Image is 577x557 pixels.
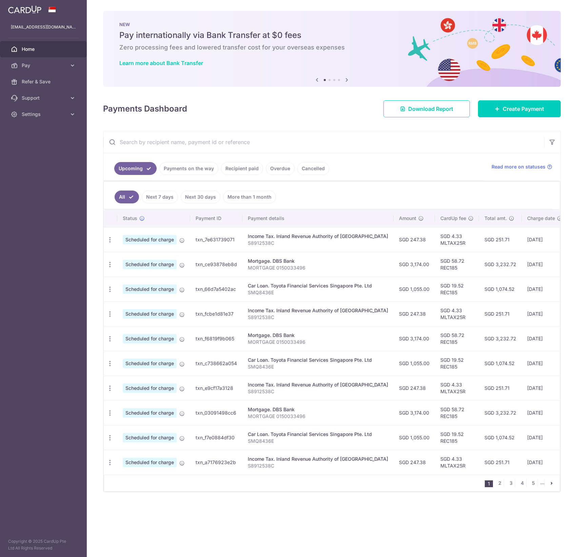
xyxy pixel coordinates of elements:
td: SGD 58.72 REC185 [435,326,479,351]
nav: pager [485,475,560,491]
a: Upcoming [114,162,157,175]
td: txn_f6819f9b065 [190,326,242,351]
td: SGD 3,174.00 [394,252,435,277]
span: Read more on statuses [492,163,545,170]
td: [DATE] [522,450,568,475]
a: Read more on statuses [492,163,552,170]
td: SGD 3,232.72 [479,252,522,277]
td: SGD 251.71 [479,301,522,326]
p: [EMAIL_ADDRESS][DOMAIN_NAME] [11,24,76,31]
td: SGD 1,055.00 [394,351,435,376]
td: SGD 1,055.00 [394,425,435,450]
td: txn_f7e0884df30 [190,425,242,450]
div: Income Tax. Inland Revenue Authority of [GEOGRAPHIC_DATA] [248,381,388,388]
a: Cancelled [297,162,329,175]
td: [DATE] [522,376,568,400]
td: SGD 1,074.52 [479,425,522,450]
div: Income Tax. Inland Revenue Authority of [GEOGRAPHIC_DATA] [248,233,388,240]
p: SMQ8436E [248,438,388,444]
img: Bank transfer banner [103,11,561,87]
div: Income Tax. Inland Revenue Authority of [GEOGRAPHIC_DATA] [248,307,388,314]
span: Scheduled for charge [123,408,177,418]
a: All [115,191,139,203]
a: 3 [507,479,515,487]
div: Mortgage. DBS Bank [248,258,388,264]
span: Support [22,95,66,101]
div: Mortgage. DBS Bank [248,332,388,339]
td: SGD 4.33 MLTAX25R [435,227,479,252]
td: SGD 247.38 [394,450,435,475]
div: Mortgage. DBS Bank [248,406,388,413]
span: Scheduled for charge [123,235,177,244]
span: Charge date [527,215,555,222]
li: 1 [485,480,493,487]
p: MORTGAGE 0150033496 [248,339,388,345]
th: Payment details [242,210,394,227]
div: Car Loan. Toyota Financial Services Singapore Pte. Ltd [248,282,388,289]
span: Pay [22,62,66,69]
td: txn_a7176923e2b [190,450,242,475]
span: Scheduled for charge [123,359,177,368]
td: SGD 247.38 [394,301,435,326]
td: SGD 1,074.52 [479,351,522,376]
td: SGD 58.72 REC185 [435,252,479,277]
td: SGD 3,232.72 [479,326,522,351]
a: Overdue [266,162,295,175]
span: Amount [399,215,416,222]
li: ... [540,479,545,487]
a: Payments on the way [159,162,218,175]
h5: Pay internationally via Bank Transfer at $0 fees [119,30,544,41]
span: Scheduled for charge [123,260,177,269]
span: Settings [22,111,66,118]
a: Learn more about Bank Transfer [119,60,203,66]
a: Recipient paid [221,162,263,175]
span: Status [123,215,137,222]
span: Home [22,46,66,53]
a: Download Report [383,100,470,117]
span: Create Payment [503,105,544,113]
span: Scheduled for charge [123,458,177,467]
td: SGD 4.33 MLTAX25R [435,301,479,326]
p: S8912538C [248,314,388,321]
span: CardUp fee [440,215,466,222]
a: 2 [496,479,504,487]
p: SMQ8436E [248,363,388,370]
td: [DATE] [522,326,568,351]
p: S8912538C [248,462,388,469]
td: SGD 4.33 MLTAX25R [435,376,479,400]
td: txn_fcbe1d81e37 [190,301,242,326]
td: [DATE] [522,301,568,326]
a: More than 1 month [223,191,276,203]
td: SGD 19.52 REC185 [435,277,479,301]
td: SGD 4.33 MLTAX25R [435,450,479,475]
td: [DATE] [522,227,568,252]
td: SGD 1,055.00 [394,277,435,301]
td: txn_ce93878eb8d [190,252,242,277]
td: txn_e9cf17a3128 [190,376,242,400]
a: Next 7 days [142,191,178,203]
a: Next 30 days [181,191,220,203]
td: SGD 58.72 REC185 [435,400,479,425]
h4: Payments Dashboard [103,103,187,115]
td: txn_c738662a054 [190,351,242,376]
td: SGD 3,232.72 [479,400,522,425]
div: Income Tax. Inland Revenue Authority of [GEOGRAPHIC_DATA] [248,456,388,462]
td: SGD 3,174.00 [394,400,435,425]
span: Refer & Save [22,78,66,85]
td: [DATE] [522,277,568,301]
p: S8912538C [248,388,388,395]
th: Payment ID [190,210,242,227]
td: txn_03091498cc6 [190,400,242,425]
span: Scheduled for charge [123,334,177,343]
span: Scheduled for charge [123,383,177,393]
td: SGD 19.52 REC185 [435,425,479,450]
span: Scheduled for charge [123,284,177,294]
td: SGD 1,074.52 [479,277,522,301]
p: NEW [119,22,544,27]
td: [DATE] [522,425,568,450]
td: SGD 251.71 [479,450,522,475]
span: Total amt. [484,215,507,222]
p: MORTGAGE 0150033496 [248,264,388,271]
td: SGD 251.71 [479,227,522,252]
td: SGD 251.71 [479,376,522,400]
